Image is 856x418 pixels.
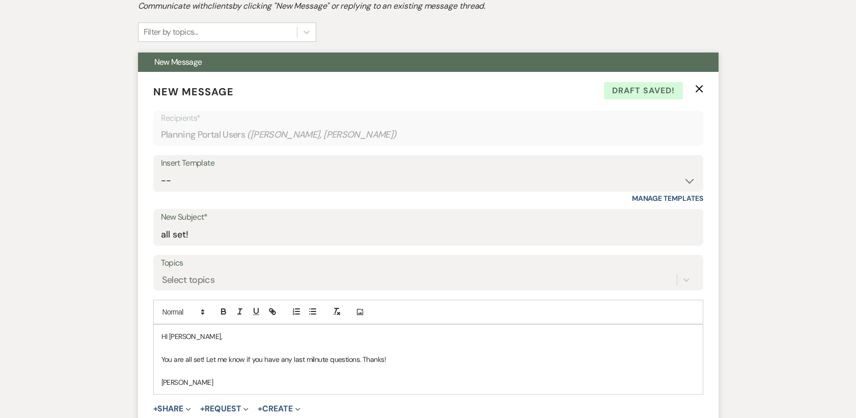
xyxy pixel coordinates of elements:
p: You are all set! Let me know if you have any last milnute questions. Thanks! [161,354,695,365]
label: Topics [161,256,696,271]
p: Recipients* [161,112,696,125]
span: + [258,405,262,413]
p: HI [PERSON_NAME], [161,331,695,342]
p: [PERSON_NAME] [161,377,695,388]
span: New Message [153,85,234,98]
a: Manage Templates [632,194,703,203]
div: Planning Portal Users [161,125,696,145]
span: Draft saved! [604,82,683,99]
span: + [153,405,158,413]
label: New Subject* [161,210,696,225]
span: + [200,405,205,413]
div: Insert Template [161,156,696,171]
div: Filter by topics... [144,26,198,38]
button: Share [153,405,191,413]
button: Create [258,405,300,413]
button: Request [200,405,248,413]
span: New Message [154,57,202,67]
span: ( [PERSON_NAME], [PERSON_NAME] ) [247,128,397,142]
div: Select topics [162,273,215,287]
